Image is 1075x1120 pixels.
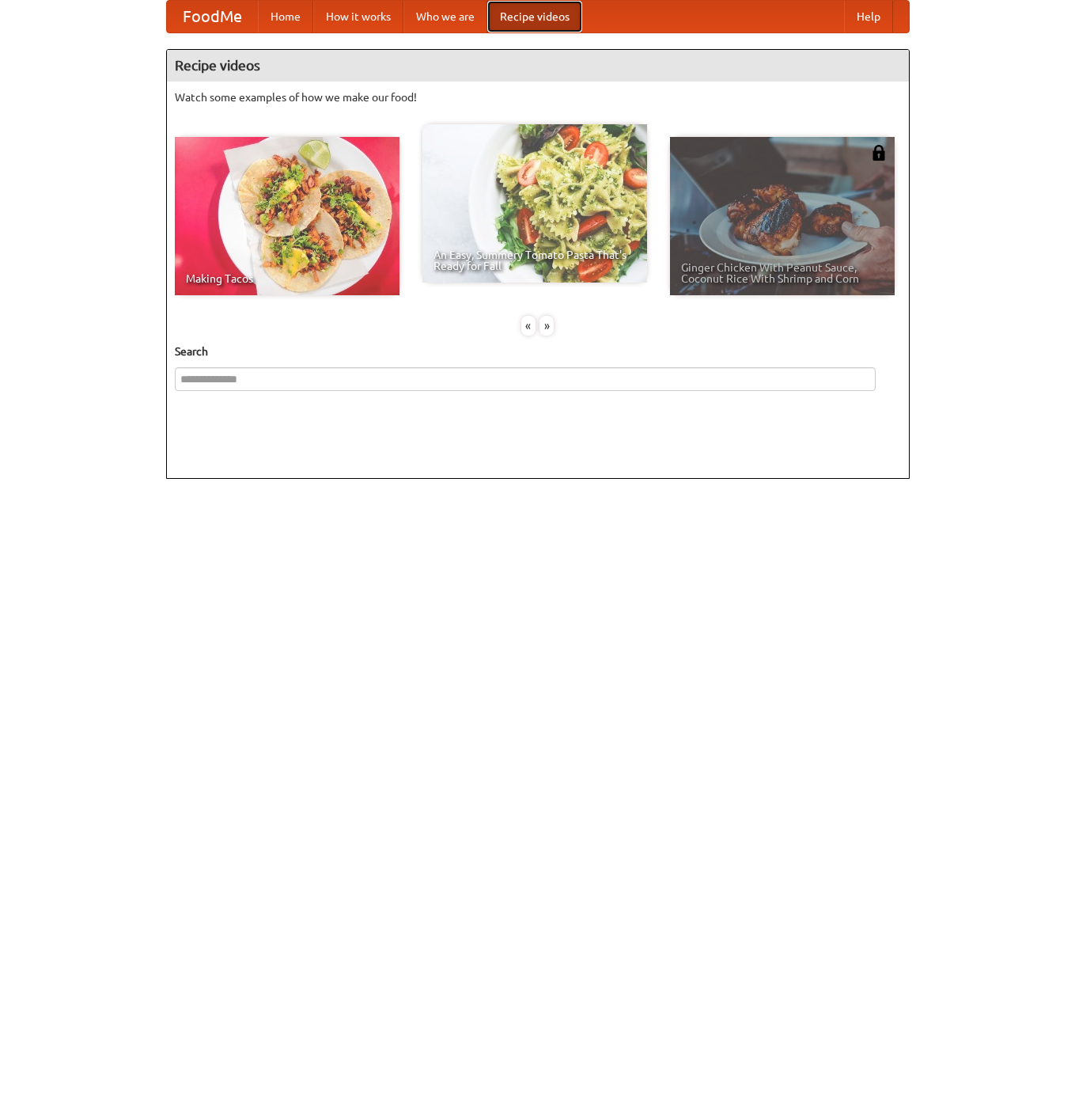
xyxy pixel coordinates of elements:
h4: Recipe videos [167,50,909,82]
a: How it works [313,1,403,32]
a: FoodMe [167,1,258,32]
div: » [539,316,554,336]
a: Home [258,1,313,32]
img: 483408.png [871,145,887,161]
p: Watch some examples of how we make our food! [175,89,901,105]
a: Who we are [403,1,487,32]
a: Recipe videos [487,1,582,32]
a: Making Tacos [175,137,399,295]
div: « [521,316,536,336]
a: Help [844,1,893,32]
span: Making Tacos [186,273,388,284]
a: An Easy, Summery Tomato Pasta That's Ready for Fall [422,124,647,283]
span: An Easy, Summery Tomato Pasta That's Ready for Fall [433,249,636,271]
h5: Search [175,344,901,359]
